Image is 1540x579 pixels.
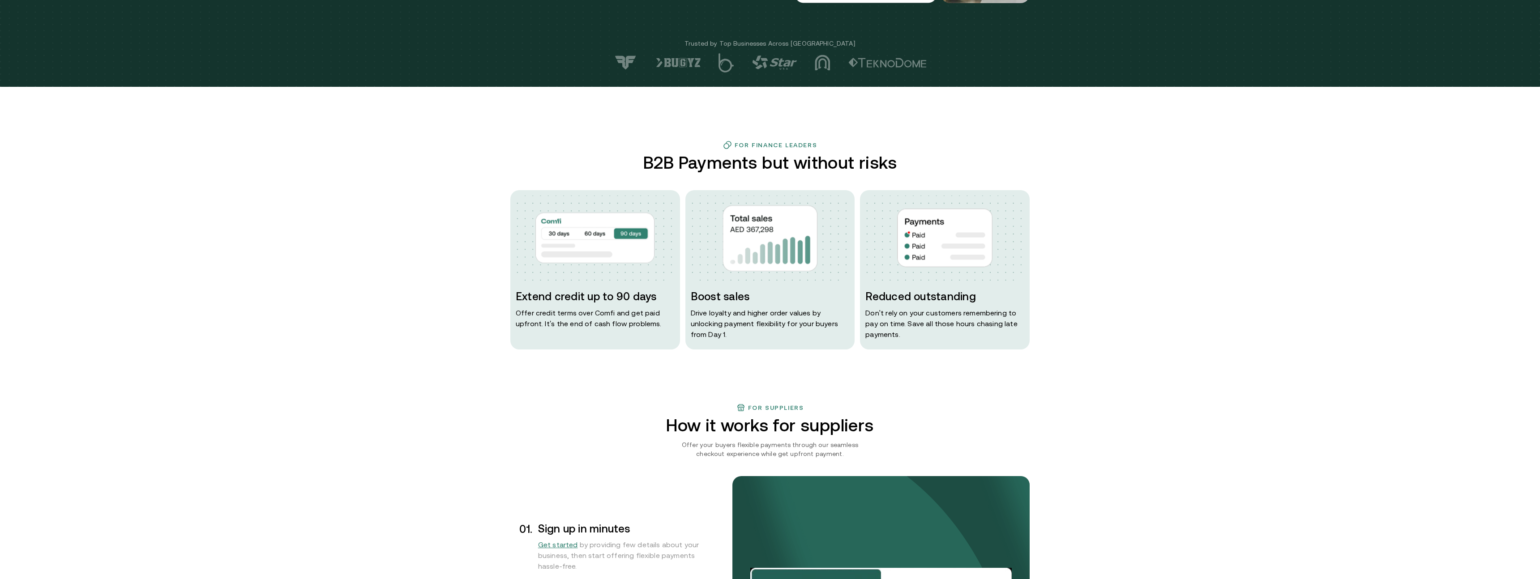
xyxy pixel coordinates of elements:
p: Offer your buyers flexible payments through our seamless checkout experience while get upfront pa... [668,440,872,458]
img: logo-5 [719,53,734,72]
h3: Reduced outstanding [865,289,1024,304]
img: logo-6 [656,58,701,68]
p: Drive loyalty and higher order values by unlocking payment flexibility for your buyers from Day 1. [691,307,850,340]
h2: B2B Payments but without risks [640,153,901,172]
h3: Sign up in minutes [538,523,714,535]
h2: How it works for suppliers [640,416,901,435]
img: img [723,205,818,271]
h3: Extend credit up to 90 days [516,289,675,304]
img: dots [516,196,675,281]
a: Get started [538,541,580,549]
h3: Boost sales [691,289,850,304]
img: logo-2 [848,58,927,68]
p: Offer credit terms over Comfi and get paid upfront. It’s the end of cash flow problems. [516,307,675,329]
img: img [535,206,654,270]
h3: For Finance Leaders [735,141,817,149]
img: logo-3 [815,55,830,71]
img: logo-7 [613,55,638,70]
img: dots [865,196,1024,281]
h3: For suppliers [748,404,804,411]
img: logo-4 [752,55,797,70]
img: img [897,209,992,267]
span: Get started [538,541,578,549]
img: finance [736,403,745,412]
img: dots [691,196,850,281]
img: finance [723,140,732,149]
p: Don ' t rely on your customers remembering to pay on time. Save all those hours chasing late paym... [865,307,1024,340]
